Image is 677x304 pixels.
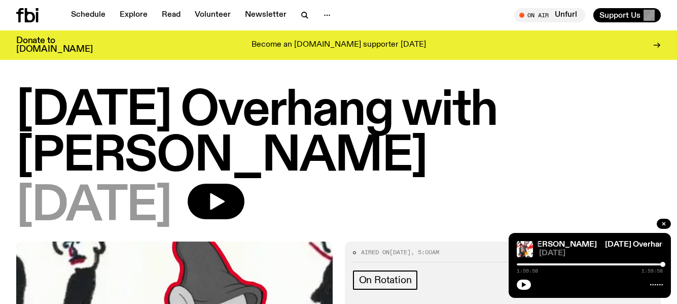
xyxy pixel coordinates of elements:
span: [DATE] [539,250,663,257]
a: Read [156,8,187,22]
p: Become an [DOMAIN_NAME] supporter [DATE] [252,41,426,50]
span: [DATE] [16,184,171,229]
a: [DATE] Overhang with [PERSON_NAME] [447,241,597,249]
a: Newsletter [239,8,293,22]
span: Tune in live [525,11,580,19]
span: Support Us [599,11,640,20]
a: Volunteer [189,8,237,22]
span: 1:59:58 [517,268,538,274]
a: Schedule [65,8,112,22]
a: Explore [114,8,154,22]
span: 1:59:58 [642,268,663,274]
h3: Donate to [DOMAIN_NAME] [16,37,93,54]
img: Digital collage featuring man in suit and tie, man in bowtie, lightning bolt, cartoon character w... [517,241,533,257]
span: [DATE] [389,248,411,256]
button: On AirUnfurl [514,8,585,22]
span: Aired on [361,248,389,256]
button: Support Us [593,8,661,22]
h1: [DATE] Overhang with [PERSON_NAME] [16,88,661,180]
span: , 5:00am [411,248,439,256]
a: On Rotation [353,271,418,290]
span: On Rotation [359,275,412,286]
